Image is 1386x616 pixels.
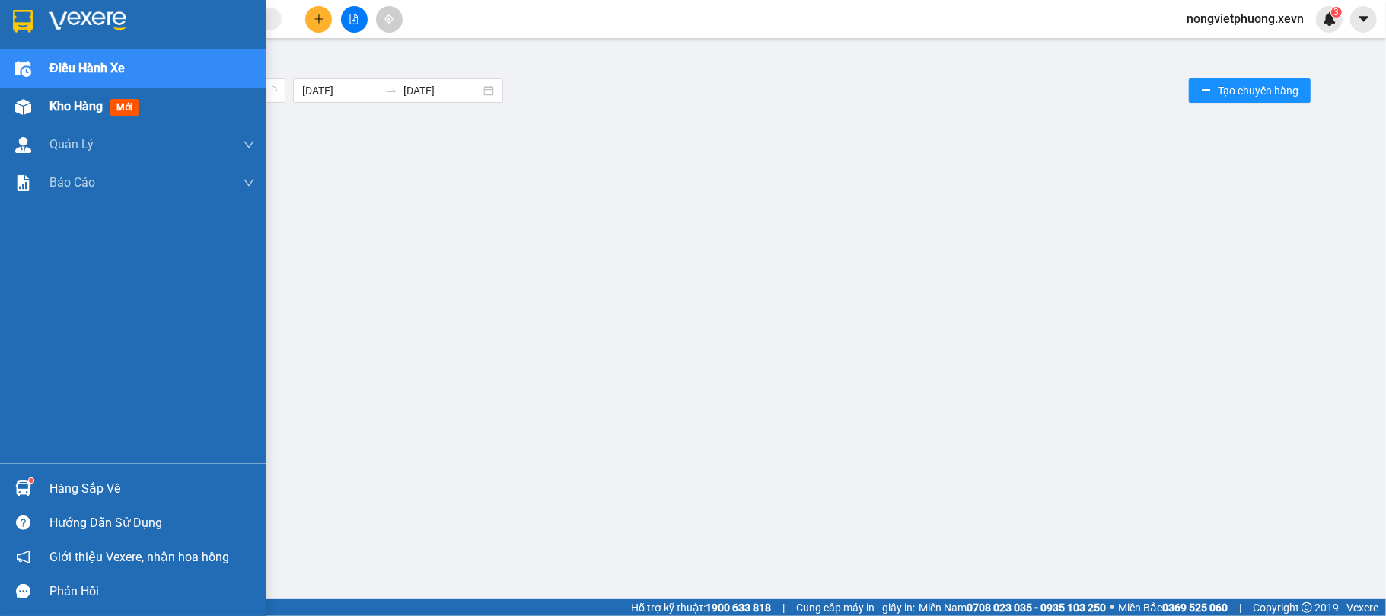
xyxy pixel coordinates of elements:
span: question-circle [16,515,30,530]
img: logo-vxr [13,10,33,33]
span: aim [384,14,394,24]
span: notification [16,550,30,564]
span: Cung cấp máy in - giấy in: [796,599,915,616]
span: loading [267,85,277,95]
span: | [782,599,785,616]
span: message [16,584,30,598]
span: to [385,85,397,97]
span: Miền Bắc [1118,599,1228,616]
span: file-add [349,14,359,24]
div: Hàng sắp về [49,477,255,500]
img: warehouse-icon [15,137,31,153]
img: icon-new-feature [1323,12,1337,26]
span: Kho hàng [49,99,103,113]
strong: 1900 633 818 [706,602,771,614]
span: ⚪️ [1110,605,1114,611]
input: Ngày kết thúc [403,82,480,99]
sup: 3 [1331,7,1342,18]
span: Quản Lý [49,135,94,154]
input: Ngày bắt đầu [302,82,379,99]
span: | [1239,599,1241,616]
img: warehouse-icon [15,480,31,496]
sup: 1 [29,478,33,483]
span: mới [110,99,139,116]
div: Hướng dẫn sử dụng [49,512,255,535]
span: Hỗ trợ kỹ thuật: [631,599,771,616]
img: warehouse-icon [15,61,31,77]
img: solution-icon [15,175,31,191]
span: 3 [1333,7,1339,18]
span: Báo cáo [49,173,95,192]
span: nongvietphuong.xevn [1174,9,1316,28]
span: down [243,139,255,151]
span: Tạo chuyến hàng [1218,82,1298,99]
button: plus [305,6,332,33]
span: copyright [1302,602,1312,613]
button: plusTạo chuyến hàng [1189,78,1311,103]
span: plus [314,14,324,24]
strong: 0708 023 035 - 0935 103 250 [967,602,1106,614]
button: file-add [341,6,368,33]
span: caret-down [1357,12,1371,26]
span: Điều hành xe [49,59,125,78]
span: Giới thiệu Vexere, nhận hoa hồng [49,547,229,567]
div: Phản hồi [49,580,255,603]
span: swap-right [385,85,397,97]
img: warehouse-icon [15,99,31,115]
strong: 0369 525 060 [1162,602,1228,614]
button: aim [376,6,403,33]
button: caret-down [1350,6,1377,33]
span: down [243,177,255,189]
span: Miền Nam [919,599,1106,616]
span: plus [1201,85,1212,97]
div: Điều hành xe [57,49,1375,68]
